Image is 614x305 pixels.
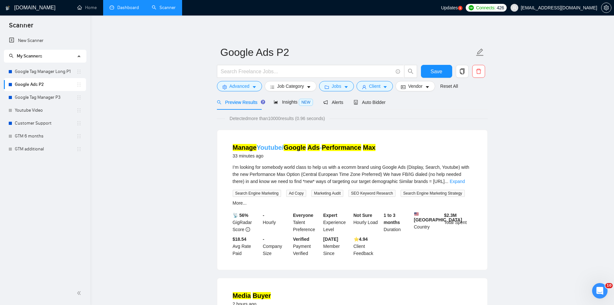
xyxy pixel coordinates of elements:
[322,236,352,257] div: Member Since
[401,190,465,197] span: Search Engine Marketing Strategy
[252,85,257,89] span: caret-down
[4,91,86,104] li: Google Tag Manager P3
[354,237,368,242] b: ⭐️ 4.94
[414,212,419,216] img: 🇺🇸
[431,67,442,76] span: Save
[286,190,306,197] span: Ad Copy
[17,53,42,59] span: My Scanners
[476,4,495,11] span: Connects:
[76,134,82,139] span: holder
[413,212,443,233] div: Country
[15,117,76,130] a: Customer Support
[233,144,257,151] mark: Manage
[414,212,462,222] b: [GEOGRAPHIC_DATA]
[450,179,465,184] a: Expand
[311,190,343,197] span: Marketing Audit
[425,85,430,89] span: caret-down
[307,144,320,151] mark: Ads
[323,100,328,105] span: notification
[261,236,292,257] div: Company Size
[332,83,341,90] span: Jobs
[456,65,469,78] button: copy
[284,144,306,151] mark: Google
[4,117,86,130] li: Customer Support
[469,5,474,10] img: upwork-logo.png
[9,53,42,59] span: My Scanners
[601,5,611,10] a: setting
[76,95,82,100] span: holder
[225,115,329,122] span: Detected more than 10000 results (0.96 seconds)
[473,68,485,74] span: delete
[362,85,366,89] span: user
[4,21,38,34] span: Scanner
[323,237,338,242] b: [DATE]
[265,81,317,91] button: barsJob Categorycaret-down
[233,292,251,299] mark: Media
[4,104,86,117] li: Youtube Video
[4,143,86,156] li: GTM additional
[220,44,474,60] input: Scanner name...
[352,212,383,233] div: Hourly Load
[261,212,292,233] div: Hourly
[396,69,400,74] span: info-circle
[270,85,275,89] span: bars
[443,212,473,233] div: Total Spent
[601,5,611,10] span: setting
[441,5,458,10] span: Updates
[354,213,372,218] b: Not Sure
[382,212,413,233] div: Duration
[229,83,249,90] span: Advanced
[322,212,352,233] div: Experience Level
[4,130,86,143] li: GTM 6 months
[260,99,266,105] div: Tooltip anchor
[352,236,383,257] div: Client Feedback
[4,78,86,91] li: Google Ads P2
[77,290,83,296] span: double-left
[323,100,343,105] span: Alerts
[476,48,484,56] span: edit
[421,65,452,78] button: Save
[217,100,221,105] span: search
[15,143,76,156] a: GTM additional
[110,5,139,10] a: dashboardDashboard
[369,83,381,90] span: Client
[274,99,313,105] span: Insights
[456,68,468,74] span: copy
[4,34,86,47] li: New Scanner
[233,292,271,299] a: Media Buyer
[323,213,337,218] b: Expert
[233,152,375,160] div: 33 minutes ago
[9,54,14,58] span: search
[4,65,86,78] li: Google Tag Manager Long P1
[76,121,82,126] span: holder
[344,85,348,89] span: caret-down
[263,237,264,242] b: -
[404,65,417,78] button: search
[233,165,469,184] span: I’m looking for somebody world class to help us with a ecomm brand using Google Ads (Display, Sea...
[277,83,304,90] span: Job Category
[233,190,281,197] span: Search Engine Marketing
[472,65,485,78] button: delete
[231,212,262,233] div: GigRadar Score
[9,34,81,47] a: New Scanner
[459,7,461,10] text: 5
[325,85,329,89] span: folder
[319,81,354,91] button: folderJobscaret-down
[233,213,249,218] b: 📡 56%
[605,283,613,288] span: 10
[601,3,611,13] button: setting
[76,108,82,113] span: holder
[354,100,358,105] span: robot
[293,213,313,218] b: Everyone
[292,236,322,257] div: Payment Verified
[348,190,395,197] span: SEO Keyword Research
[363,144,375,151] mark: Max
[76,69,82,74] span: holder
[246,227,250,232] span: info-circle
[401,85,405,89] span: idcard
[299,99,313,106] span: NEW
[77,5,97,10] a: homeHome
[292,212,322,233] div: Talent Preference
[76,147,82,152] span: holder
[356,81,393,91] button: userClientcaret-down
